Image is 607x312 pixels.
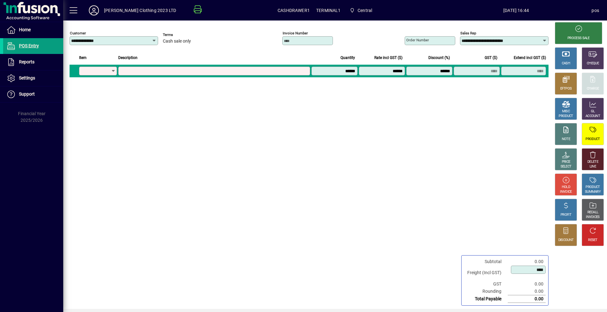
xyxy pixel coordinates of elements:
[358,5,372,15] span: Central
[3,22,63,38] a: Home
[428,54,450,61] span: Discount (%)
[592,5,599,15] div: pos
[508,280,546,288] td: 0.00
[587,61,599,66] div: CHEQUE
[118,54,138,61] span: Description
[587,210,598,215] div: RECALL
[464,295,508,303] td: Total Payable
[562,61,570,66] div: CASH
[3,70,63,86] a: Settings
[79,54,87,61] span: Item
[104,5,176,15] div: [PERSON_NAME] Clothing 2023 LTD
[508,258,546,265] td: 0.00
[84,5,104,16] button: Profile
[562,160,570,164] div: PRICE
[19,75,35,80] span: Settings
[588,238,598,243] div: RESET
[485,54,497,61] span: GST ($)
[441,5,592,15] span: [DATE] 16:44
[464,265,508,280] td: Freight (Incl GST)
[561,213,571,217] div: PROFIT
[586,114,600,119] div: ACCOUNT
[19,59,34,64] span: Reports
[316,5,341,15] span: TERMINAL1
[590,164,596,169] div: LINE
[508,295,546,303] td: 0.00
[464,280,508,288] td: GST
[567,36,590,41] div: PROCESS SALE
[558,238,573,243] div: DISCOUNT
[514,54,546,61] span: Extend incl GST ($)
[586,185,600,190] div: PRODUCT
[560,86,572,91] div: EFTPOS
[19,43,39,48] span: POS Entry
[374,54,402,61] span: Rate incl GST ($)
[19,27,31,32] span: Home
[562,185,570,190] div: HOLD
[283,31,308,35] mat-label: Invoice number
[591,109,595,114] div: GL
[406,38,429,42] mat-label: Order number
[561,164,572,169] div: SELECT
[19,91,35,97] span: Support
[587,86,599,91] div: CHARGE
[587,160,598,164] div: DELETE
[560,190,572,194] div: INVOICE
[163,39,191,44] span: Cash sale only
[460,31,476,35] mat-label: Sales rep
[70,31,86,35] mat-label: Customer
[3,86,63,102] a: Support
[163,33,201,37] span: Terms
[340,54,355,61] span: Quantity
[464,258,508,265] td: Subtotal
[562,109,570,114] div: MISC
[464,288,508,295] td: Rounding
[585,190,601,194] div: SUMMARY
[278,5,310,15] span: CASHDRAWER1
[586,137,600,142] div: PRODUCT
[3,54,63,70] a: Reports
[586,215,599,220] div: INVOICES
[562,137,570,142] div: NOTE
[559,114,573,119] div: PRODUCT
[508,288,546,295] td: 0.00
[347,5,375,16] span: Central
